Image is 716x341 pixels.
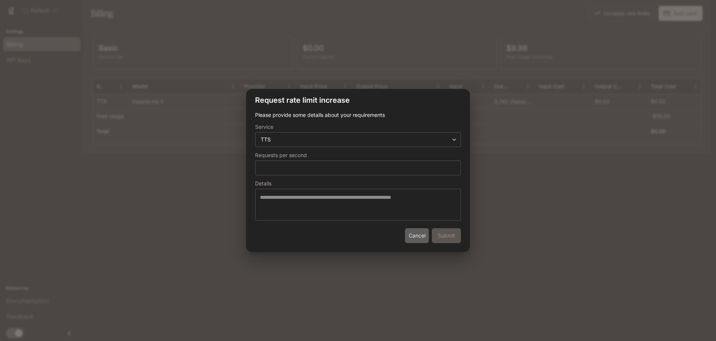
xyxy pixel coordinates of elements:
[405,228,429,243] button: Cancel
[246,89,470,111] h2: Request rate limit increase
[255,136,461,143] div: TTS
[255,153,307,158] p: Requests per second
[255,181,271,186] p: Details
[255,111,461,119] p: Please provide some details about your requirements
[255,124,273,130] p: Service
